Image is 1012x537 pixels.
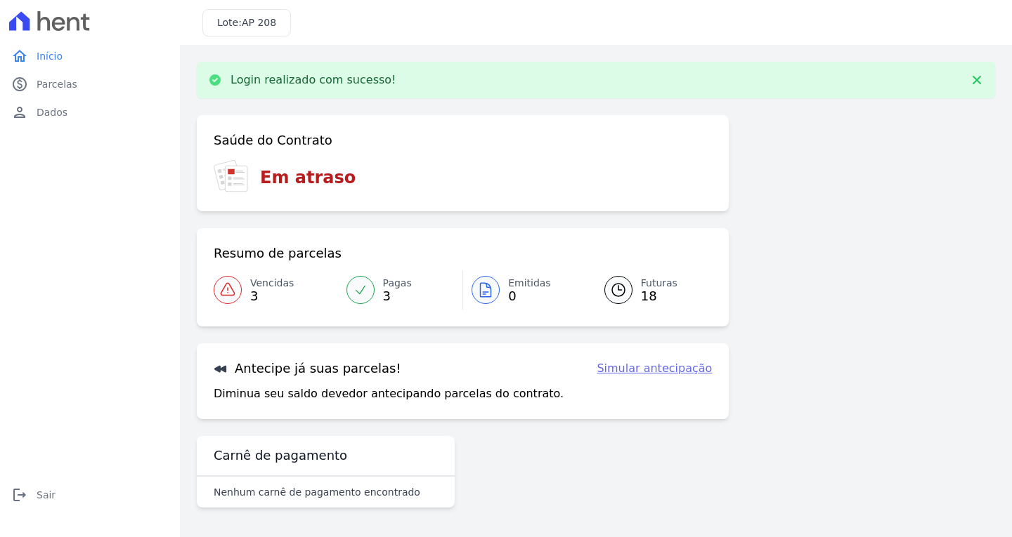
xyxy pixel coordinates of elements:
span: Pagas [383,276,412,291]
span: 0 [508,291,551,302]
span: 3 [250,291,294,302]
span: Emitidas [508,276,551,291]
span: AP 208 [242,17,276,28]
h3: Em atraso [260,165,356,190]
span: 18 [641,291,677,302]
a: paidParcelas [6,70,174,98]
span: 3 [383,291,412,302]
span: Dados [37,105,67,119]
span: Parcelas [37,77,77,91]
a: Futuras 18 [588,270,713,310]
a: Vencidas 3 [214,270,338,310]
i: logout [11,486,28,503]
a: Simular antecipação [597,360,712,377]
p: Diminua seu saldo devedor antecipando parcelas do contrato. [214,385,564,402]
h3: Saúde do Contrato [214,132,332,149]
span: Vencidas [250,276,294,291]
h3: Carnê de pagamento [214,447,347,464]
a: Pagas 3 [338,270,463,310]
a: Emitidas 0 [463,270,588,310]
h3: Lote: [217,15,276,30]
i: home [11,48,28,65]
p: Nenhum carnê de pagamento encontrado [214,485,420,499]
span: Sair [37,488,56,502]
a: homeInício [6,42,174,70]
h3: Resumo de parcelas [214,245,342,262]
i: person [11,104,28,121]
i: paid [11,76,28,93]
h3: Antecipe já suas parcelas! [214,360,401,377]
span: Futuras [641,276,677,291]
a: personDados [6,98,174,126]
p: Login realizado com sucesso! [231,73,396,87]
span: Início [37,49,63,63]
a: logoutSair [6,481,174,509]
